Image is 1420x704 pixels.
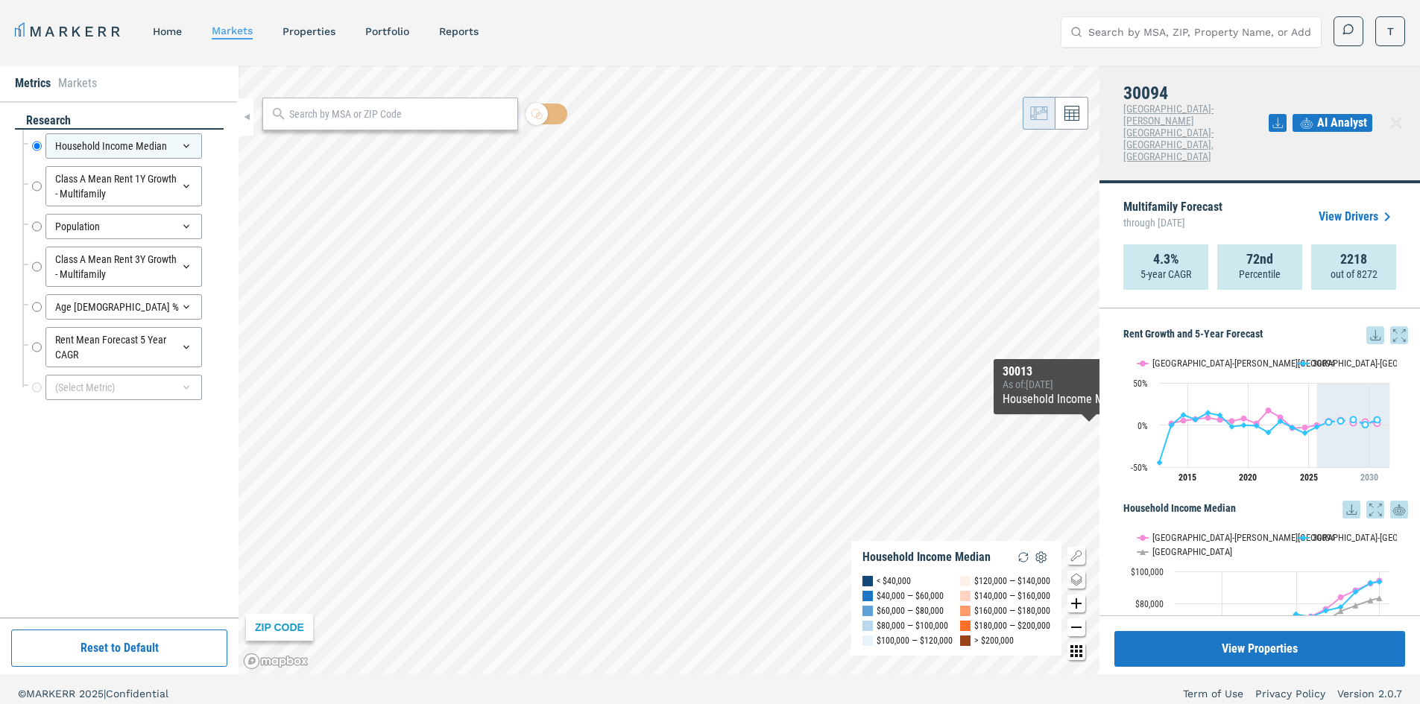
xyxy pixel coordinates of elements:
a: Term of Use [1183,686,1243,701]
path: Wednesday, 29 Aug, 20:00, 0.5. 30094. [1363,422,1369,428]
span: MARKERR [26,688,79,700]
path: Tuesday, 29 Aug, 20:00, 11.58. 30094. [1217,412,1223,418]
canvas: Map [239,66,1099,674]
div: Map Tooltip Content [1003,365,1176,408]
path: Saturday, 29 Aug, 20:00, 6.44. 30094. [1193,416,1199,422]
button: View Properties [1114,631,1405,667]
a: home [153,25,182,37]
div: (Select Metric) [45,375,202,400]
div: Household Income Median : [1003,390,1176,408]
div: < $40,000 [877,574,911,589]
a: Portfolio [365,25,409,37]
tspan: 2025 [1300,472,1318,483]
path: Thursday, 14 Dec, 19:00, 78,681.93. USA. [1353,603,1359,609]
svg: Interactive chart [1123,344,1397,493]
div: As of : [DATE] [1003,378,1176,390]
path: Monday, 14 Dec, 19:00, 71,575.05. 30094. [1308,614,1314,620]
text: [GEOGRAPHIC_DATA] [1152,546,1232,557]
div: ZIP CODE [246,614,313,641]
path: Thursday, 29 Aug, 20:00, -9.55. 30094. [1302,430,1308,436]
path: Thursday, 14 Dec, 19:00, 87,180.93. 30094. [1353,589,1359,594]
text: 30094 [1313,532,1335,543]
button: T [1375,16,1405,46]
div: 30013 [1003,365,1176,378]
button: Zoom in map button [1067,594,1085,612]
h4: 30094 [1123,83,1269,103]
text: $100,000 [1131,567,1164,577]
path: Sunday, 29 Aug, 20:00, 17.18. Atlanta-Sandy Springs-Roswell, GA. [1266,408,1272,413]
h5: Household Income Median [1123,501,1408,519]
div: Household Income Median [862,550,991,565]
path: Tuesday, 14 Dec, 19:00, 75,420.83. 30094. [1323,608,1329,614]
span: through [DATE] [1123,213,1222,232]
div: Class A Mean Rent 3Y Growth - Multifamily [45,247,202,287]
path: Monday, 29 Aug, 20:00, 4.36. 30094. [1278,418,1284,424]
path: Saturday, 14 Dec, 19:00, 73,286.99. 30094. [1293,611,1299,617]
span: AI Analyst [1317,114,1367,132]
path: Wednesday, 29 Aug, 20:00, -1.94. 30094. [1229,423,1235,429]
path: Friday, 29 Aug, 20:00, 11.98. 30094. [1181,412,1187,418]
img: Settings [1032,548,1050,566]
path: Friday, 29 Aug, 20:00, -2.31. 30094. [1314,424,1320,430]
li: Markets [58,74,97,92]
tspan: 2030 [1360,472,1378,483]
div: Population [45,214,202,239]
a: MARKERR [15,21,123,42]
a: properties [283,25,335,37]
a: Privacy Policy [1255,686,1325,701]
path: Wednesday, 14 Dec, 19:00, 83,862.46. Atlanta-Sandy Springs-Roswell, GA. [1338,594,1344,600]
button: Other options map button [1067,642,1085,660]
strong: 4.3% [1153,252,1179,267]
button: Show/Hide Legend Map Button [1067,547,1085,565]
input: Search by MSA or ZIP Code [289,107,510,122]
a: markets [212,25,253,37]
g: 30094, line 4 of 4 with 5 data points. [1326,416,1380,428]
a: reports [439,25,479,37]
path: Monday, 29 Aug, 20:00, 14.38. 30094. [1205,410,1211,416]
span: [GEOGRAPHIC_DATA]-[PERSON_NAME][GEOGRAPHIC_DATA]-[GEOGRAPHIC_DATA], [GEOGRAPHIC_DATA] [1123,103,1214,162]
path: Monday, 14 Jul, 20:00, 93,440.74. 30094. [1377,579,1383,585]
path: Thursday, 29 Aug, 20:00, -0.18. 30094. [1169,422,1175,428]
span: © [18,688,26,700]
div: $180,000 — $200,000 [974,618,1050,633]
path: Sunday, 29 Aug, 20:00, -8.77. 30094. [1266,429,1272,435]
path: Tuesday, 29 Aug, 20:00, 6.47. 30094. [1351,416,1357,422]
path: Saturday, 29 Aug, 20:00, -0.84. 30094. [1254,422,1260,428]
path: Thursday, 29 Aug, 20:00, -0.21. 30094. [1241,422,1247,428]
a: View Drivers [1319,208,1396,226]
button: AI Analyst [1293,114,1372,132]
div: Class A Mean Rent 1Y Growth - Multifamily [45,166,202,206]
span: 2025 | [79,688,106,700]
div: $120,000 — $140,000 [974,574,1050,589]
div: $80,000 — $100,000 [877,618,948,633]
p: out of 8272 [1331,267,1378,282]
p: 5-year CAGR [1140,267,1191,282]
strong: 72nd [1246,252,1273,267]
tspan: 2020 [1239,472,1257,483]
button: Show Atlanta-Sandy Springs-Roswell, GA [1137,358,1282,369]
text: $80,000 [1135,599,1164,609]
path: Wednesday, 14 Dec, 19:00, 75,179.19. USA. [1338,608,1344,614]
path: Sunday, 29 Aug, 20:00, 4.76. 30094. [1338,418,1344,424]
text: 0% [1137,421,1148,431]
img: Reload Legend [1014,548,1032,566]
div: Age [DEMOGRAPHIC_DATA] % [45,294,202,320]
div: research [15,112,224,130]
path: Saturday, 14 Dec, 19:00, 92,771.85. 30094. [1368,580,1374,586]
button: Reset to Default [11,630,227,667]
path: Saturday, 14 Dec, 19:00, 81,971.38. USA. [1368,597,1374,603]
div: > $200,000 [974,633,1014,648]
path: Tuesday, 29 Aug, 20:00, -3.09. 30094. [1290,425,1296,431]
div: $100,000 — $120,000 [877,633,953,648]
path: Monday, 14 Jul, 20:00, 83,277.67. USA. [1377,595,1383,601]
strong: 2218 [1340,252,1367,267]
tspan: 2015 [1178,472,1196,483]
text: -50% [1131,463,1148,473]
input: Search by MSA, ZIP, Property Name, or Address [1088,17,1312,47]
button: Zoom out map button [1067,618,1085,636]
p: Multifamily Forecast [1123,201,1222,232]
p: Percentile [1239,267,1281,282]
div: $40,000 — $60,000 [877,589,944,603]
path: Wednesday, 29 Aug, 20:00, -44.74. 30094. [1157,460,1163,466]
button: Show USA [1137,520,1169,531]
